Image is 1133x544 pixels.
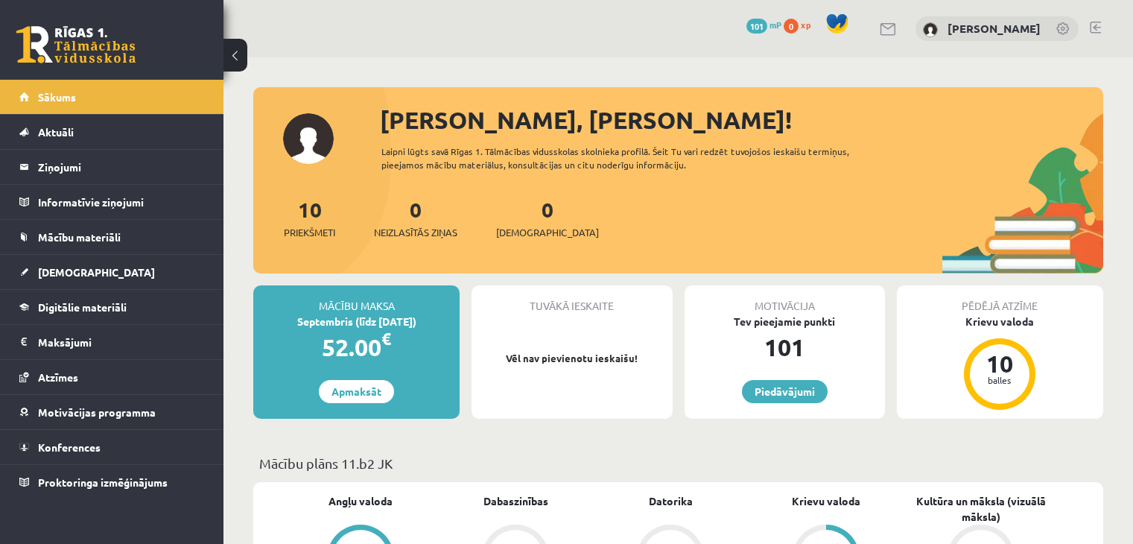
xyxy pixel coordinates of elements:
a: [PERSON_NAME] [948,21,1041,36]
a: Datorika [649,493,693,509]
legend: Informatīvie ziņojumi [38,185,205,219]
span: Aktuāli [38,125,74,139]
div: 52.00 [253,329,460,365]
span: Neizlasītās ziņas [374,225,457,240]
span: Mācību materiāli [38,230,121,244]
div: Septembris (līdz [DATE]) [253,314,460,329]
div: 101 [685,329,885,365]
a: Krievu valoda [792,493,860,509]
a: Motivācijas programma [19,395,205,429]
a: Digitālie materiāli [19,290,205,324]
a: 10Priekšmeti [284,196,335,240]
span: Motivācijas programma [38,405,156,419]
span: € [381,328,391,350]
span: xp [801,19,810,31]
a: Angļu valoda [329,493,393,509]
a: [DEMOGRAPHIC_DATA] [19,255,205,289]
a: Rīgas 1. Tālmācības vidusskola [16,26,136,63]
a: Krievu valoda 10 balles [897,314,1103,412]
div: Tuvākā ieskaite [472,285,672,314]
a: Informatīvie ziņojumi [19,185,205,219]
span: 101 [746,19,767,34]
span: Digitālie materiāli [38,300,127,314]
div: Tev pieejamie punkti [685,314,885,329]
span: [DEMOGRAPHIC_DATA] [496,225,599,240]
a: Apmaksāt [319,380,394,403]
div: Pēdējā atzīme [897,285,1103,314]
div: 10 [977,352,1022,376]
div: [PERSON_NAME], [PERSON_NAME]! [380,102,1103,138]
a: Piedāvājumi [742,380,828,403]
a: Proktoringa izmēģinājums [19,465,205,499]
div: Mācību maksa [253,285,460,314]
legend: Ziņojumi [38,150,205,184]
span: Konferences [38,440,101,454]
legend: Maksājumi [38,325,205,359]
span: 0 [784,19,799,34]
span: Sākums [38,90,76,104]
a: Konferences [19,430,205,464]
div: Krievu valoda [897,314,1103,329]
a: Ziņojumi [19,150,205,184]
a: Kultūra un māksla (vizuālā māksla) [904,493,1059,525]
a: 0[DEMOGRAPHIC_DATA] [496,196,599,240]
a: Maksājumi [19,325,205,359]
img: Svjatoslavs Vasilijs Kudrjavcevs [923,22,938,37]
div: balles [977,376,1022,385]
a: 0Neizlasītās ziņas [374,196,457,240]
p: Vēl nav pievienotu ieskaišu! [479,351,664,366]
a: Aktuāli [19,115,205,149]
a: Sākums [19,80,205,114]
span: Atzīmes [38,370,78,384]
div: Laipni lūgts savā Rīgas 1. Tālmācības vidusskolas skolnieka profilā. Šeit Tu vari redzēt tuvojošo... [381,145,892,171]
a: Dabaszinības [483,493,548,509]
a: 0 xp [784,19,818,31]
a: Mācību materiāli [19,220,205,254]
a: 101 mP [746,19,781,31]
span: mP [769,19,781,31]
p: Mācību plāns 11.b2 JK [259,453,1097,473]
span: [DEMOGRAPHIC_DATA] [38,265,155,279]
span: Proktoringa izmēģinājums [38,475,168,489]
span: Priekšmeti [284,225,335,240]
div: Motivācija [685,285,885,314]
a: Atzīmes [19,360,205,394]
